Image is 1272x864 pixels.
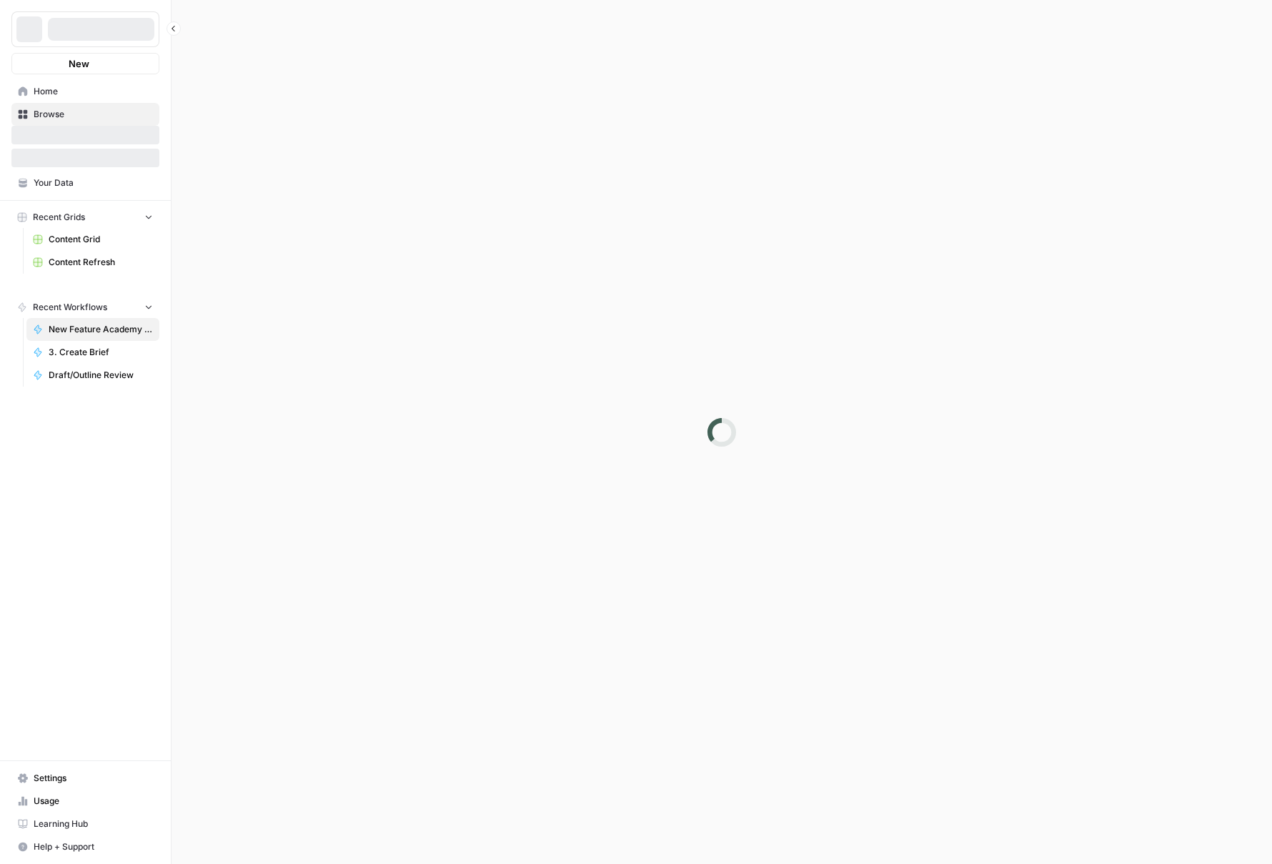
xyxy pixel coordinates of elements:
a: New Feature Academy Updates [26,318,159,341]
a: Content Refresh [26,251,159,274]
span: Recent Grids [33,211,85,224]
a: Content Grid [26,228,159,251]
a: Learning Hub [11,813,159,835]
button: New [11,53,159,74]
button: Recent Workflows [11,297,159,318]
button: Recent Grids [11,207,159,228]
span: Help + Support [34,840,153,853]
span: Learning Hub [34,818,153,830]
a: Home [11,80,159,103]
span: Settings [34,772,153,785]
span: Recent Workflows [33,301,107,314]
a: Draft/Outline Review [26,364,159,387]
span: Content Refresh [49,256,153,269]
span: Your Data [34,177,153,189]
span: 3. Create Brief [49,346,153,359]
a: Settings [11,767,159,790]
a: Browse [11,103,159,126]
span: Draft/Outline Review [49,369,153,382]
a: Usage [11,790,159,813]
span: New [69,56,89,71]
a: Your Data [11,172,159,194]
span: Browse [34,108,153,121]
span: Home [34,85,153,98]
button: Help + Support [11,835,159,858]
span: New Feature Academy Updates [49,323,153,336]
span: Content Grid [49,233,153,246]
span: Usage [34,795,153,808]
a: 3. Create Brief [26,341,159,364]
